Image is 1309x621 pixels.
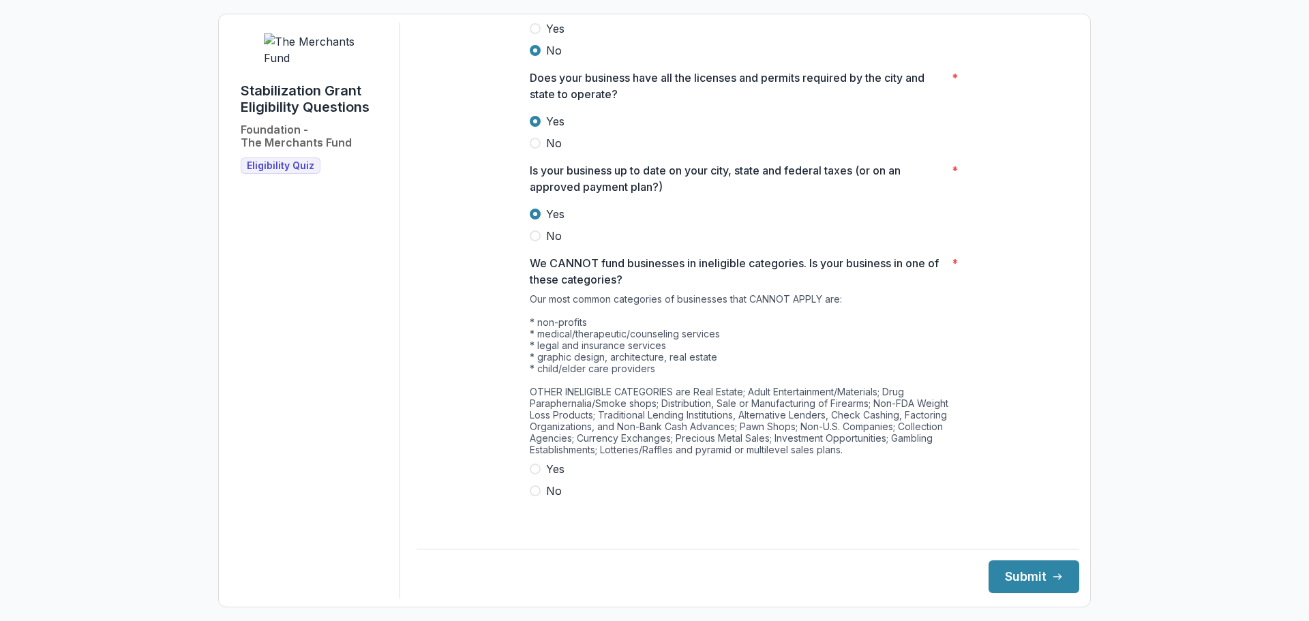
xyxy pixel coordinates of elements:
p: We CANNOT fund businesses in ineligible categories. Is your business in one of these categories? [530,255,946,288]
span: No [546,483,562,499]
span: Yes [546,113,565,130]
span: Yes [546,20,565,37]
h1: Stabilization Grant Eligibility Questions [241,82,389,115]
span: Eligibility Quiz [247,160,314,172]
span: No [546,228,562,244]
span: Yes [546,461,565,477]
h2: Foundation - The Merchants Fund [241,123,352,149]
p: Does your business have all the licenses and permits required by the city and state to operate? [530,70,946,102]
div: Our most common categories of businesses that CANNOT APPLY are: * non-profits * medical/therapeut... [530,293,966,461]
p: Is your business up to date on your city, state and federal taxes (or on an approved payment plan?) [530,162,946,195]
img: The Merchants Fund [264,33,366,66]
span: No [546,42,562,59]
button: Submit [989,560,1079,593]
span: No [546,135,562,151]
span: Yes [546,206,565,222]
